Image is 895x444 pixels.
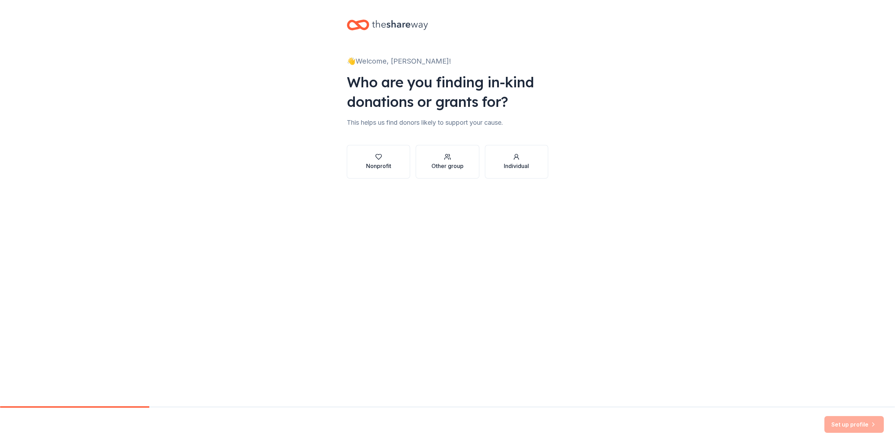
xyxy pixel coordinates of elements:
[504,162,529,170] div: Individual
[416,145,479,179] button: Other group
[347,145,410,179] button: Nonprofit
[366,162,391,170] div: Nonprofit
[485,145,548,179] button: Individual
[347,72,548,111] div: Who are you finding in-kind donations or grants for?
[347,117,548,128] div: This helps us find donors likely to support your cause.
[431,162,464,170] div: Other group
[347,56,548,67] div: 👋 Welcome, [PERSON_NAME]!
